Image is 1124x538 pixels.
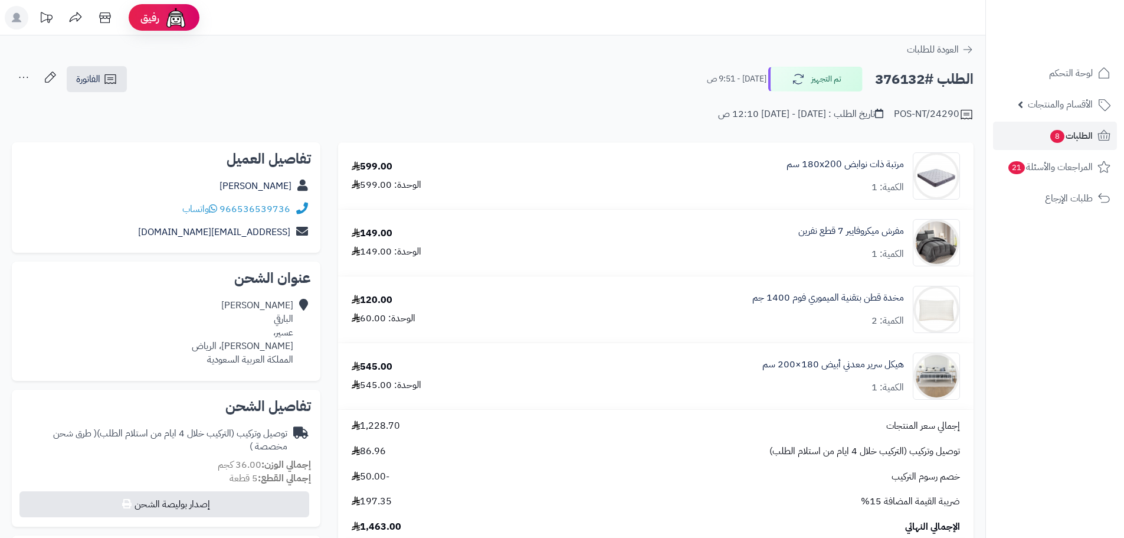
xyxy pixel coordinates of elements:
[913,219,959,266] img: 1748336249-1-90x90.jpg
[993,184,1117,213] a: طلبات الإرجاع
[21,152,311,166] h2: تفاصيل العميل
[164,6,188,30] img: ai-face.png
[21,271,311,285] h2: عنوان الشحن
[707,73,766,85] small: [DATE] - 9:51 ص
[352,379,421,392] div: الوحدة: 545.00
[261,458,311,472] strong: إجمالي الوزن:
[31,6,61,32] a: تحديثات المنصة
[352,160,392,174] div: 599.00
[787,158,904,171] a: مرتبة ذات نوابض 180x200 سم
[1007,159,1093,175] span: المراجعات والأسئلة
[53,426,287,454] span: ( طرق شحن مخصصة )
[21,427,287,454] div: توصيل وتركيب (التركيب خلال 4 ايام من استلام الطلب)
[352,445,386,458] span: 86.96
[219,202,290,216] a: 966536539736
[892,470,960,484] span: خصم رسوم التركيب
[861,495,960,508] span: ضريبة القيمة المضافة 15%
[1008,161,1025,174] span: 21
[905,520,960,534] span: الإجمالي النهائي
[1050,130,1064,143] span: 8
[762,358,904,371] a: هيكل سرير معدني أبيض 180×200 سم
[218,458,311,472] small: 36.00 كجم
[871,247,904,261] div: الكمية: 1
[76,72,100,86] span: الفاتورة
[138,225,290,239] a: [EMAIL_ADDRESS][DOMAIN_NAME]
[182,202,217,216] a: واتساب
[875,67,974,92] h2: الطلب #376132
[352,227,392,240] div: 149.00
[913,152,959,200] img: 1702708315-RS-09-90x90.jpg
[140,11,159,25] span: رفيق
[798,224,904,238] a: مفرش ميكروفايبر 7 قطع نفرين
[768,67,863,92] button: تم التجهيز
[352,178,421,192] div: الوحدة: 599.00
[352,470,389,484] span: -50.00
[21,399,311,413] h2: تفاصيل الشحن
[219,179,291,193] a: [PERSON_NAME]
[913,286,959,333] img: 1748968451-1-90x90.jpg
[993,59,1117,87] a: لوحة التحكم
[352,294,392,307] div: 120.00
[1049,65,1093,81] span: لوحة التحكم
[19,491,309,517] button: إصدار بوليصة الشحن
[907,43,974,57] a: العودة للطلبات
[913,353,959,400] img: 1755517459-110101050032-90x90.jpg
[258,471,311,485] strong: إجمالي القطع:
[352,245,421,259] div: الوحدة: 149.00
[718,107,883,121] div: تاريخ الطلب : [DATE] - [DATE] 12:10 ص
[871,314,904,328] div: الكمية: 2
[907,43,959,57] span: العودة للطلبات
[752,291,904,305] a: مخدة قطن بتقنية الميموري فوم 1400 جم
[67,66,127,92] a: الفاتورة
[1045,190,1093,207] span: طلبات الإرجاع
[352,312,415,325] div: الوحدة: 60.00
[871,181,904,194] div: الكمية: 1
[230,471,311,485] small: 5 قطعة
[894,107,974,122] div: POS-NT/24290
[871,381,904,394] div: الكمية: 1
[993,153,1117,181] a: المراجعات والأسئلة21
[993,122,1117,150] a: الطلبات8
[192,299,293,366] div: [PERSON_NAME] البارقي عسير، [PERSON_NAME]، الرياض المملكة العربية السعودية
[352,419,400,433] span: 1,228.70
[886,419,960,433] span: إجمالي سعر المنتجات
[352,360,392,374] div: 545.00
[352,520,401,534] span: 1,463.00
[1028,96,1093,113] span: الأقسام والمنتجات
[352,495,392,508] span: 197.35
[1049,128,1093,144] span: الطلبات
[769,445,960,458] span: توصيل وتركيب (التركيب خلال 4 ايام من استلام الطلب)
